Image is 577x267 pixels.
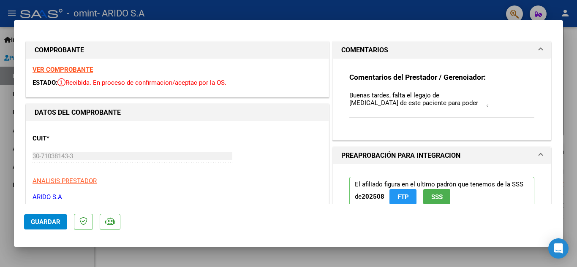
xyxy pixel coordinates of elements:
strong: DATOS DEL COMPROBANTE [35,108,121,116]
a: VER COMPROBANTE [33,66,93,73]
h1: COMENTARIOS [341,45,388,55]
strong: 202508 [362,193,384,200]
div: Open Intercom Messenger [548,238,569,259]
span: ESTADO: [33,79,57,86]
span: Guardar [31,218,60,226]
span: ANALISIS PRESTADOR [33,177,97,185]
button: Guardar [24,214,67,229]
span: FTP [397,193,409,201]
strong: Comentarios del Prestador / Gerenciador: [349,73,486,81]
span: SSS [431,193,443,201]
div: COMENTARIOS [333,59,551,140]
p: ARIDO S.A [33,192,322,202]
span: Recibida. En proceso de confirmacion/aceptac por la OS. [57,79,226,86]
button: SSS [423,189,450,205]
strong: COMPROBANTE [35,46,84,54]
p: El afiliado figura en el ultimo padrón que tenemos de la SSS de [349,177,534,208]
button: FTP [389,189,416,205]
mat-expansion-panel-header: PREAPROBACIÓN PARA INTEGRACION [333,147,551,164]
p: CUIT [33,134,120,143]
h1: PREAPROBACIÓN PARA INTEGRACION [341,151,460,161]
mat-expansion-panel-header: COMENTARIOS [333,42,551,59]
